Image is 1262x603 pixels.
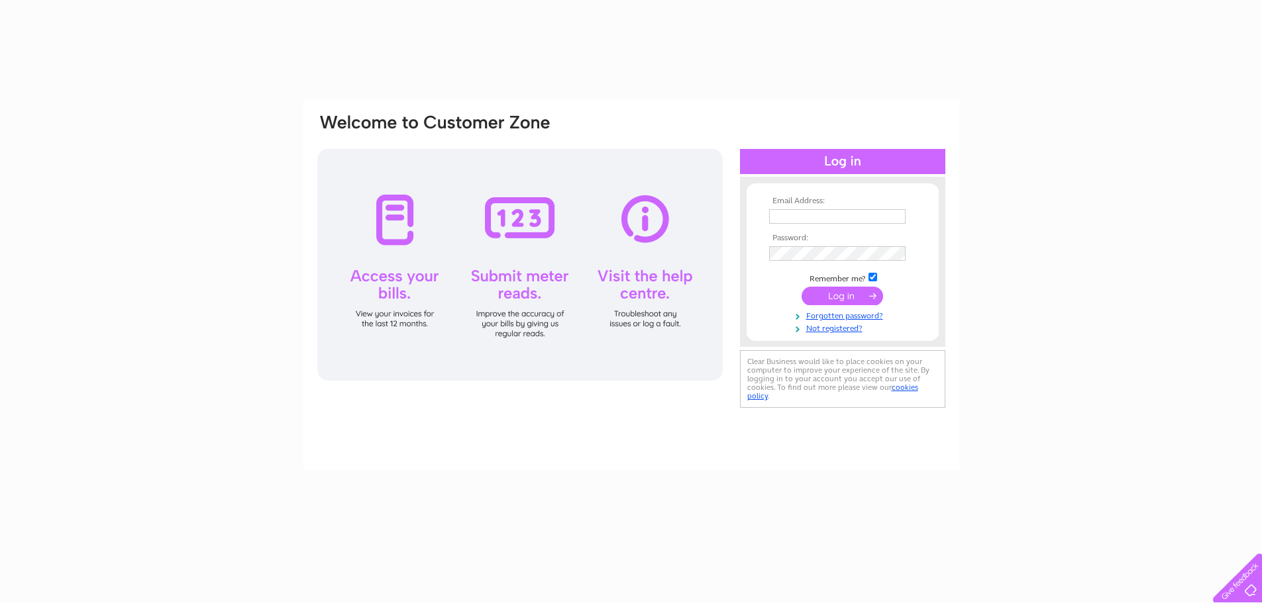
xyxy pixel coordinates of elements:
a: Not registered? [769,321,920,334]
div: Clear Business would like to place cookies on your computer to improve your experience of the sit... [740,350,945,408]
th: Password: [766,234,920,243]
input: Submit [802,287,883,305]
a: cookies policy [747,383,918,400]
td: Remember me? [766,271,920,284]
a: Forgotten password? [769,308,920,321]
th: Email Address: [766,197,920,206]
